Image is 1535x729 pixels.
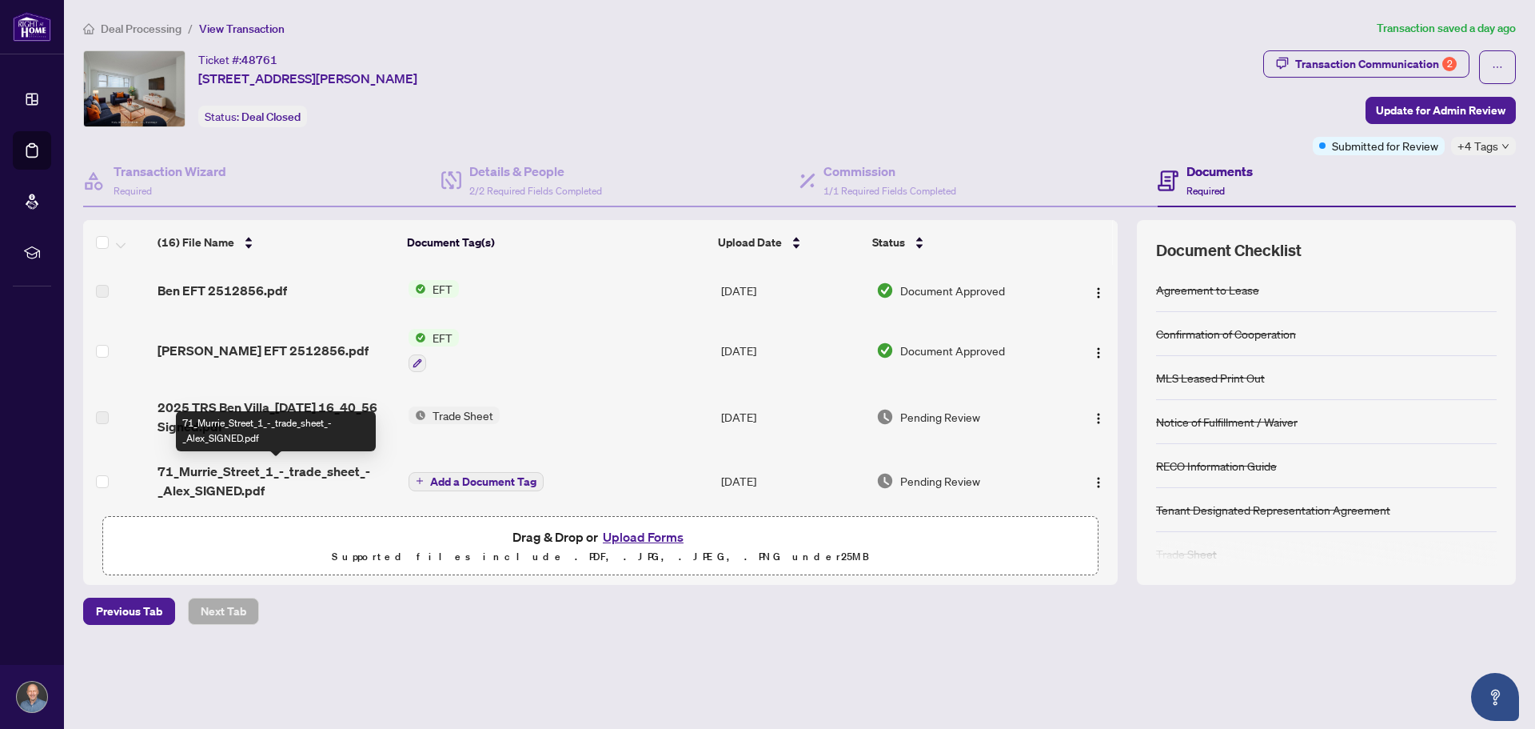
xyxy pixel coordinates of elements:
[1442,57,1457,71] div: 2
[900,342,1005,359] span: Document Approved
[469,185,602,197] span: 2/2 Required Fields Completed
[409,407,500,424] button: Status IconTrade Sheet
[872,234,905,251] span: Status
[114,162,226,181] h4: Transaction Wizard
[409,329,459,372] button: Status IconEFT
[718,234,782,251] span: Upload Date
[715,265,870,316] td: [DATE]
[409,280,459,298] button: Status IconEFT
[17,682,47,712] img: Profile Icon
[426,280,459,298] span: EFT
[876,282,894,299] img: Document Status
[241,110,301,124] span: Deal Closed
[198,69,417,88] span: [STREET_ADDRESS][PERSON_NAME]
[157,281,287,300] span: Ben EFT 2512856.pdf
[96,599,162,624] span: Previous Tab
[876,472,894,490] img: Document Status
[1471,673,1519,721] button: Open asap
[712,220,866,265] th: Upload Date
[715,449,870,513] td: [DATE]
[715,385,870,449] td: [DATE]
[113,547,1088,567] p: Supported files include .PDF, .JPG, .JPEG, .PNG under 25 MB
[188,19,193,38] li: /
[83,598,175,625] button: Previous Tab
[900,408,980,426] span: Pending Review
[13,12,51,42] img: logo
[188,598,259,625] button: Next Tab
[151,220,401,265] th: (16) File Name
[1156,457,1277,475] div: RECO Information Guide
[876,342,894,359] img: Document Status
[1156,239,1302,262] span: Document Checklist
[101,22,181,36] span: Deal Processing
[409,329,426,346] img: Status Icon
[1377,19,1516,38] article: Transaction saved a day ago
[1092,286,1105,299] img: Logo
[900,472,980,490] span: Pending Review
[598,527,688,547] button: Upload Forms
[1156,325,1296,342] div: Confirmation of Cooperation
[409,472,544,491] button: Add a Document Tag
[823,185,956,197] span: 1/1 Required Fields Completed
[409,280,426,298] img: Status Icon
[1186,162,1253,181] h4: Documents
[1156,369,1265,387] div: MLS Leased Print Out
[900,282,1005,299] span: Document Approved
[114,185,152,197] span: Required
[1086,404,1111,430] button: Logo
[1086,278,1111,303] button: Logo
[157,341,369,360] span: [PERSON_NAME] EFT 2512856.pdf
[409,407,426,424] img: Status Icon
[401,220,712,265] th: Document Tag(s)
[1492,62,1503,73] span: ellipsis
[84,51,185,126] img: IMG-W12240325_1.jpg
[199,22,285,36] span: View Transaction
[1263,50,1469,78] button: Transaction Communication2
[1092,412,1105,425] img: Logo
[1092,346,1105,359] img: Logo
[1457,137,1498,155] span: +4 Tags
[1086,338,1111,363] button: Logo
[157,234,234,251] span: (16) File Name
[83,23,94,34] span: home
[715,316,870,385] td: [DATE]
[1376,98,1505,123] span: Update for Admin Review
[416,477,424,485] span: plus
[198,50,277,69] div: Ticket #:
[1156,281,1259,298] div: Agreement to Lease
[157,398,395,436] span: 2025 TRS Ben Villa_[DATE] 16_40_56 Signed.pdf
[1332,137,1438,154] span: Submitted for Review
[512,527,688,547] span: Drag & Drop or
[103,517,1098,576] span: Drag & Drop orUpload FormsSupported files include .PDF, .JPG, .JPEG, .PNG under25MB
[198,106,307,127] div: Status:
[409,471,544,491] button: Add a Document Tag
[469,162,602,181] h4: Details & People
[426,329,459,346] span: EFT
[823,162,956,181] h4: Commission
[1295,51,1457,77] div: Transaction Communication
[1156,501,1390,519] div: Tenant Designated Representation Agreement
[1086,468,1111,494] button: Logo
[1501,142,1509,150] span: down
[1092,476,1105,489] img: Logo
[241,53,277,67] span: 48761
[876,408,894,426] img: Document Status
[1186,185,1225,197] span: Required
[426,407,500,424] span: Trade Sheet
[1156,413,1298,431] div: Notice of Fulfillment / Waiver
[1366,97,1516,124] button: Update for Admin Review
[430,476,536,487] span: Add a Document Tag
[157,462,395,500] span: 71_Murrie_Street_1_-_trade_sheet_-_Alex_SIGNED.pdf
[866,220,1059,265] th: Status
[176,411,376,451] div: 71_Murrie_Street_1_-_trade_sheet_-_Alex_SIGNED.pdf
